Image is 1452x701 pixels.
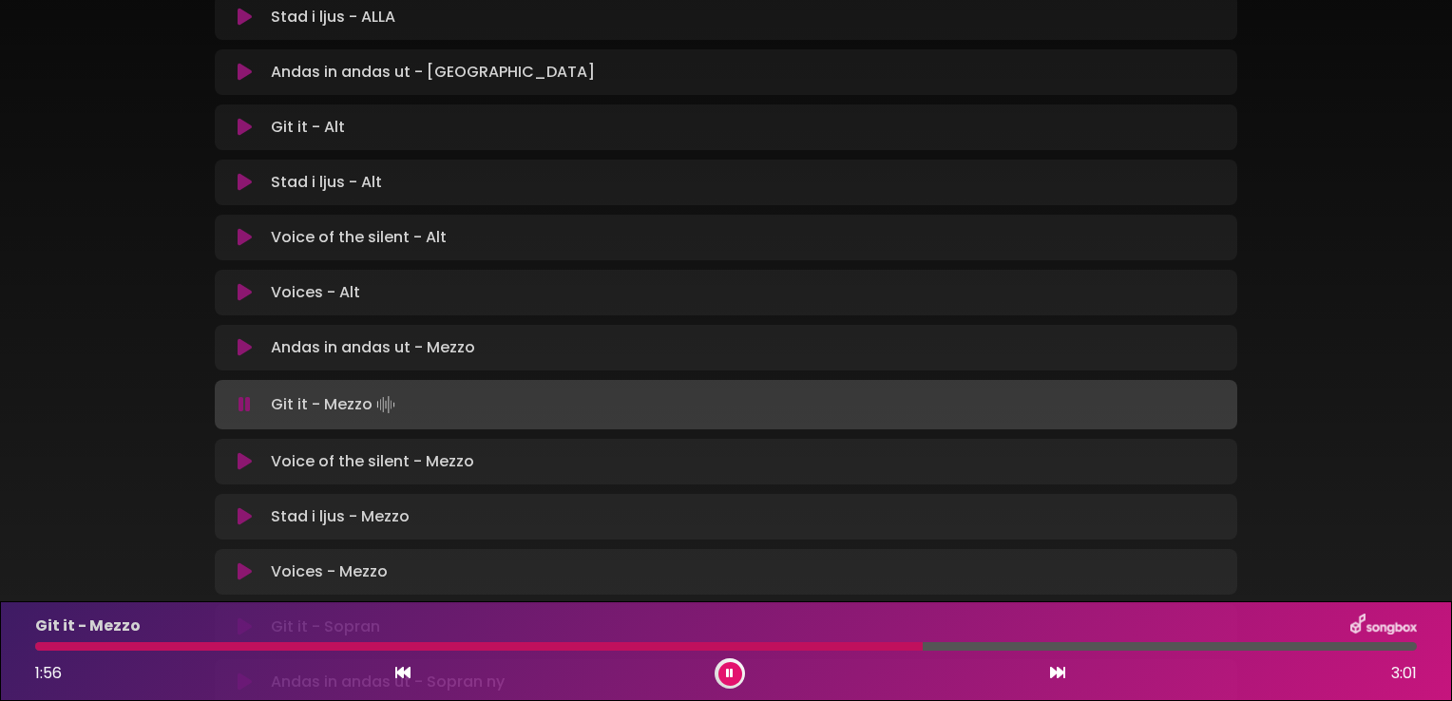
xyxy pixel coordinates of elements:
p: Stad i ljus - ALLA [271,6,395,28]
span: 1:56 [35,662,62,684]
p: Voices - Mezzo [271,560,388,583]
p: Voices - Alt [271,281,360,304]
p: Stad i ljus - Alt [271,171,382,194]
span: 3:01 [1391,662,1417,685]
p: Stad i ljus - Mezzo [271,505,410,528]
img: songbox-logo-white.png [1350,614,1417,638]
p: Git it - Mezzo [35,615,141,637]
p: Voice of the silent - Mezzo [271,450,474,473]
p: Voice of the silent - Alt [271,226,447,249]
p: Git it - Alt [271,116,345,139]
p: Andas in andas ut - [GEOGRAPHIC_DATA] [271,61,595,84]
p: Andas in andas ut - Mezzo [271,336,475,359]
img: waveform4.gif [373,391,399,418]
p: Git it - Mezzo [271,391,399,418]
